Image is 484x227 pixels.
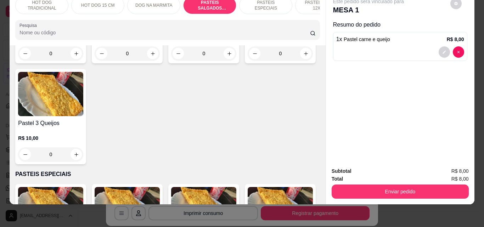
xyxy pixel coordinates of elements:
[19,29,310,36] input: Pesquisa
[19,48,31,59] button: decrease-product-quantity
[451,167,469,175] span: R$ 8,00
[96,48,107,59] button: decrease-product-quantity
[71,149,82,160] button: increase-product-quantity
[18,135,83,142] p: R$ 10,00
[336,35,390,44] p: 1 x
[453,46,464,58] button: decrease-product-quantity
[332,185,469,199] button: Enviar pedido
[332,168,351,174] strong: Subtotal
[15,170,320,178] p: PASTEIS ESPECIAIS
[18,119,83,127] h4: Pastel 3 Queijos
[224,48,235,59] button: increase-product-quantity
[249,48,260,59] button: decrease-product-quantity
[19,149,31,160] button: decrease-product-quantity
[439,46,450,58] button: decrease-product-quantity
[447,36,464,43] p: R$ 8,00
[147,48,158,59] button: increase-product-quantity
[333,21,467,29] p: Resumo do pedido
[333,5,404,15] p: MESA 1
[18,72,83,116] img: product-image
[300,48,311,59] button: increase-product-quantity
[19,22,39,28] label: Pesquisa
[332,176,343,182] strong: Total
[173,48,184,59] button: decrease-product-quantity
[451,175,469,183] span: R$ 8,00
[71,48,82,59] button: increase-product-quantity
[81,2,114,8] p: HOT DOG 15 CM
[135,2,172,8] p: DOG NA MARMITA
[344,36,390,42] span: Pastel carne e queijo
